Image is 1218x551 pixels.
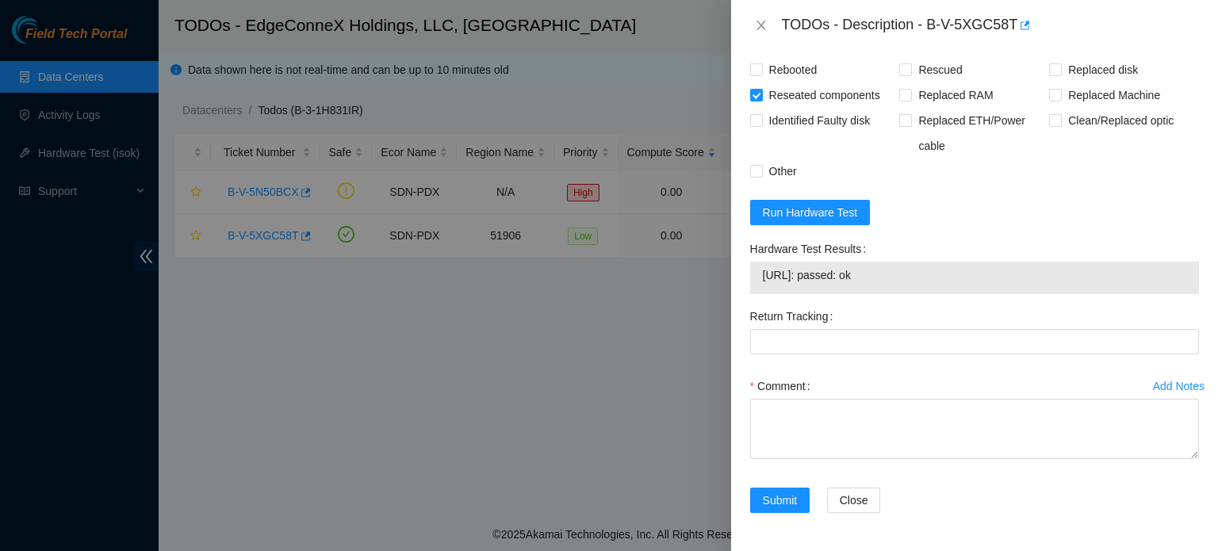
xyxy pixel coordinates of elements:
span: Replaced disk [1062,57,1144,82]
span: Run Hardware Test [763,204,858,221]
span: Identified Faulty disk [763,108,877,133]
span: Replaced ETH/Power cable [912,108,1049,159]
label: Comment [750,373,817,399]
span: Replaced RAM [912,82,999,108]
label: Hardware Test Results [750,236,872,262]
button: Add Notes [1152,373,1205,399]
span: Other [763,159,803,184]
button: Submit [750,488,810,513]
button: Close [750,18,772,33]
button: Run Hardware Test [750,200,871,225]
span: Rebooted [763,57,824,82]
span: Clean/Replaced optic [1062,108,1180,133]
label: Return Tracking [750,304,840,329]
span: Submit [763,492,798,509]
span: close [755,19,768,32]
span: Replaced Machine [1062,82,1166,108]
input: Return Tracking [750,329,1199,354]
div: Add Notes [1153,381,1205,392]
span: Reseated components [763,82,887,108]
button: Close [827,488,881,513]
span: Rescued [912,57,968,82]
div: TODOs - Description - B-V-5XGC58T [782,13,1199,38]
span: [URL]: passed: ok [763,266,1186,284]
span: Close [840,492,868,509]
textarea: Comment [750,399,1199,459]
